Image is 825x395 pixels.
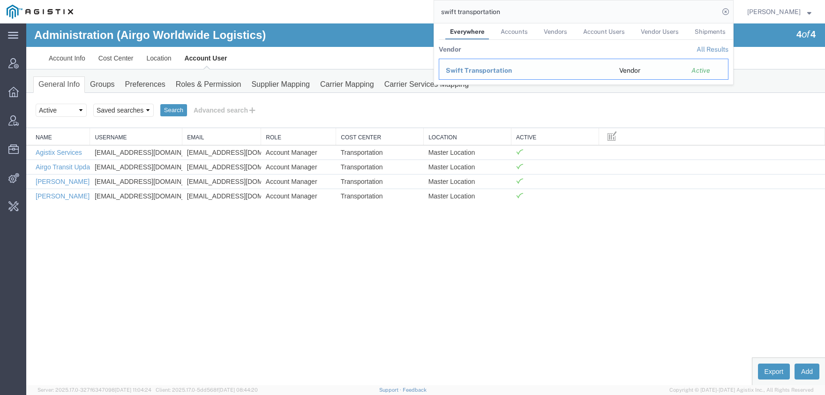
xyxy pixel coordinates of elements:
td: [EMAIL_ADDRESS][DOMAIN_NAME] [64,122,156,136]
span: Copyright © [DATE]-[DATE] Agistix Inc., All Rights Reserved [669,386,814,394]
a: Carrier Services Mapping [353,53,448,69]
td: [EMAIL_ADDRESS][DOMAIN_NAME] [64,151,156,165]
td: [EMAIL_ADDRESS][DOMAIN_NAME] [156,122,235,136]
button: Add [768,340,793,356]
a: Cost Center [66,23,114,46]
td: Transportation [310,122,397,136]
button: [PERSON_NAME] [747,6,812,17]
a: Username [68,110,151,118]
a: [PERSON_NAME] [9,169,63,176]
td: Account Manager [235,165,310,180]
a: Supplier Mapping [220,53,289,69]
td: Master Location [397,165,485,180]
td: Transportation [310,136,397,151]
span: [DATE] 08:44:20 [218,387,258,393]
a: General Info [7,53,59,69]
th: Location [397,105,485,122]
span: Carrie Virgilio [747,7,801,17]
a: Roles & Permission [144,53,220,69]
td: Master Location [397,122,485,136]
td: Vendor [613,59,685,80]
td: Account Manager [235,151,310,165]
span: Accounts [501,28,528,35]
span: Client: 2025.17.0-5dd568f [156,387,258,393]
a: Carrier Mapping [289,53,353,69]
td: Master Location [397,136,485,151]
td: Master Location [397,151,485,165]
a: Email [161,110,230,118]
td: Transportation [310,151,397,165]
a: Support [379,387,403,393]
a: Role [240,110,305,118]
td: [EMAIL_ADDRESS][DOMAIN_NAME] [156,136,235,151]
th: Active [485,105,572,122]
input: Search for shipment number, reference number [434,0,719,23]
th: Cost Center [310,105,397,122]
td: Account Manager [235,136,310,151]
a: [PERSON_NAME] [9,154,63,162]
td: [EMAIL_ADDRESS][DOMAIN_NAME] [156,165,235,180]
th: Role [235,105,310,122]
a: Account User [151,23,207,46]
td: [EMAIL_ADDRESS][DOMAIN_NAME] [156,151,235,165]
span: Server: 2025.17.0-327f6347098 [37,387,151,393]
td: Transportation [310,165,397,180]
table: Search Results [439,40,733,84]
a: Active [490,110,568,118]
span: [DATE] 11:04:24 [115,387,151,393]
a: Location [114,23,152,46]
div: Active [691,66,721,76]
span: Account Users [583,28,625,35]
a: Feedback [403,387,427,393]
span: Shipments [695,28,726,35]
a: Preferences [94,53,144,69]
a: Cost Center [315,110,392,118]
button: Search [134,81,161,93]
th: Email [156,105,235,122]
span: Swift Transportation [446,67,512,74]
button: Manage table columns [577,105,594,122]
a: Name [9,110,59,118]
button: Export [732,340,764,356]
td: Account Manager [235,122,310,136]
a: Location [402,110,480,118]
a: Agistix Services [9,125,56,133]
td: [EMAIL_ADDRESS][DOMAIN_NAME] [64,165,156,180]
div: Swift Transportation [446,66,606,76]
button: Advanced search [161,79,237,95]
a: View all vendors found by criterion [697,46,728,53]
a: Airgo Transit Update [9,140,69,147]
img: logo [7,5,73,19]
th: Vendor [439,40,461,59]
iframe: FS Legacy Container [26,23,825,385]
span: Vendors [544,28,567,35]
td: [EMAIL_ADDRESS][DOMAIN_NAME] [64,136,156,151]
span: Vendor Users [641,28,679,35]
span: Everywhere [450,28,485,35]
th: Username [64,105,156,122]
a: Groups [59,53,93,69]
